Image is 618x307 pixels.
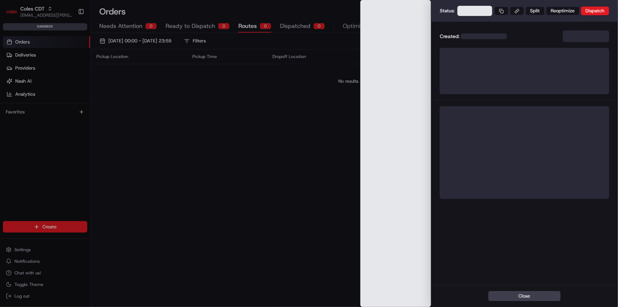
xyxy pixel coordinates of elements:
button: Close [488,291,561,301]
button: Reoptimize [546,7,580,15]
button: Split [526,7,545,15]
span: Created: [440,33,459,40]
div: Status: [440,6,494,16]
button: Dispatch [581,7,609,15]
